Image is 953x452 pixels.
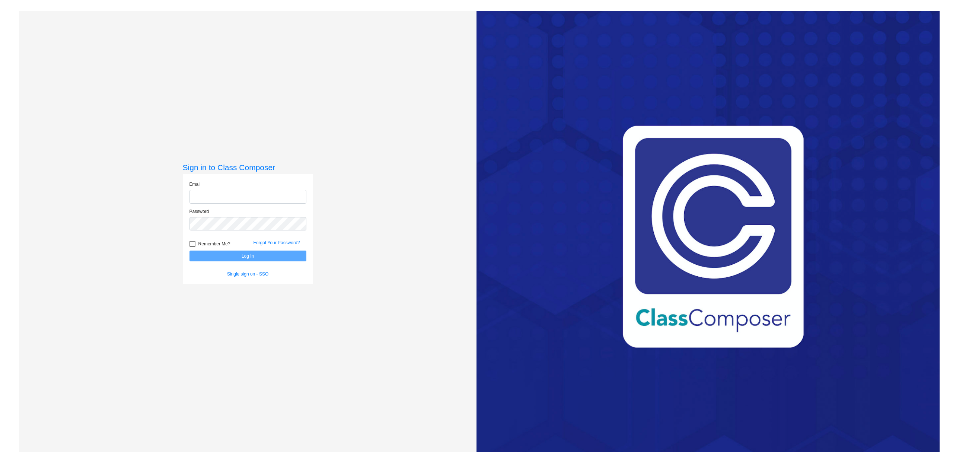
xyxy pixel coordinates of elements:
[183,163,313,172] h3: Sign in to Class Composer
[189,181,201,188] label: Email
[198,239,230,248] span: Remember Me?
[227,271,268,277] a: Single sign on - SSO
[189,251,306,261] button: Log In
[254,240,300,245] a: Forgot Your Password?
[189,208,209,215] label: Password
